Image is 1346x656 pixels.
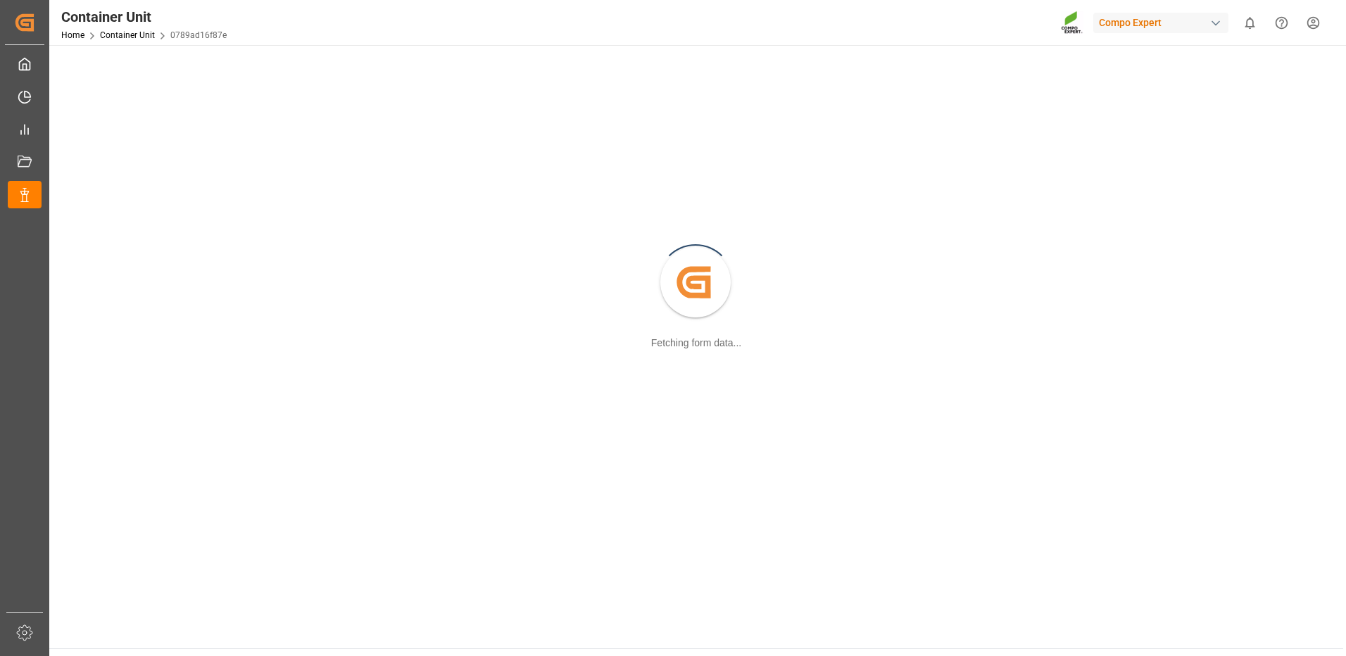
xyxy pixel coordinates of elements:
[61,6,227,27] div: Container Unit
[1093,13,1228,33] div: Compo Expert
[1061,11,1083,35] img: Screenshot%202023-09-29%20at%2010.02.21.png_1712312052.png
[100,30,155,40] a: Container Unit
[1093,9,1234,36] button: Compo Expert
[1234,7,1266,39] button: show 0 new notifications
[651,336,741,351] div: Fetching form data...
[1266,7,1297,39] button: Help Center
[61,30,84,40] a: Home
